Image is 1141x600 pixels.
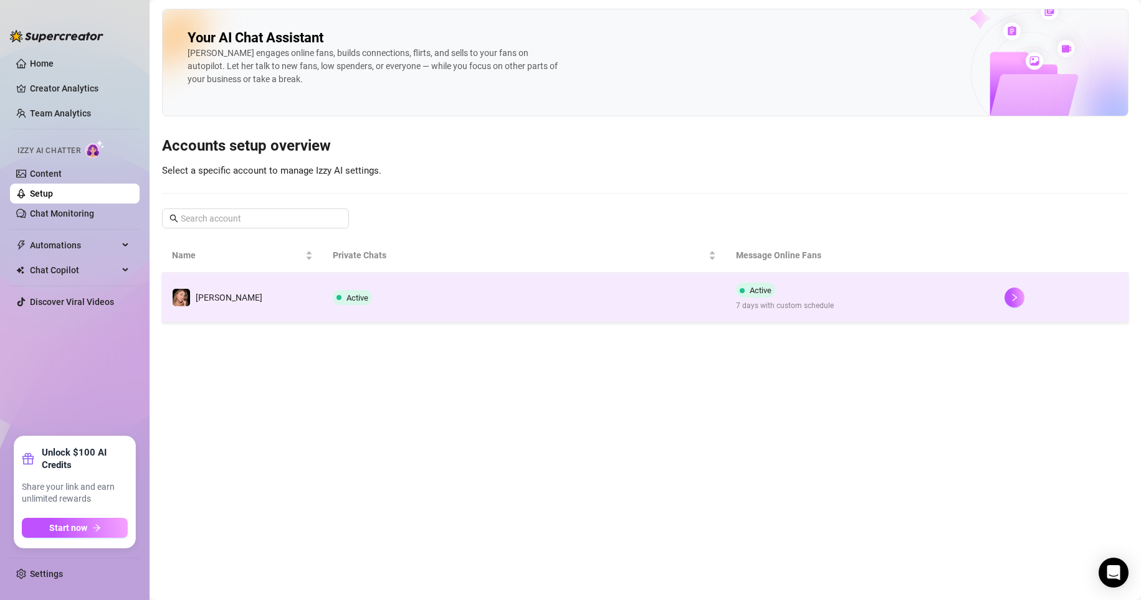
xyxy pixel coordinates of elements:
div: Open Intercom Messenger [1099,558,1129,588]
a: Settings [30,569,63,579]
span: Chat Copilot [30,260,118,280]
a: Creator Analytics [30,78,130,98]
span: Izzy AI Chatter [17,145,80,157]
span: gift [22,452,34,465]
span: Active [750,286,771,295]
a: Chat Monitoring [30,209,94,218]
strong: Unlock $100 AI Credits [42,446,128,471]
a: Discover Viral Videos [30,297,114,307]
span: [PERSON_NAME] [196,293,262,302]
button: Start nowarrow-right [22,518,128,538]
span: Share your link and earn unlimited rewards [22,481,128,505]
a: Home [30,59,54,68]
span: Name [172,248,303,262]
span: right [1010,293,1019,302]
span: Automations [30,235,118,255]
img: Chat Copilot [16,266,24,274]
a: Content [30,169,62,179]
div: [PERSON_NAME] engages online fans, builds connections, flirts, and sells to your fans on autopilo... [188,47,561,86]
span: arrow-right [92,523,101,532]
span: Select a specific account to manage Izzy AI settings. [162,165,381,176]
h3: Accounts setup overview [162,136,1129,156]
span: Private Chats [333,248,705,262]
button: right [1005,288,1024,307]
img: Anastasia [173,289,190,306]
th: Private Chats [323,238,725,273]
span: 7 days with custom schedule [736,300,834,312]
img: AI Chatter [85,140,105,158]
th: Message Online Fans [726,238,995,273]
span: Active [346,293,368,302]
input: Search account [181,212,332,225]
a: Setup [30,189,53,199]
img: logo-BBDzfeDw.svg [10,30,103,42]
a: Team Analytics [30,108,91,118]
span: search [169,214,178,223]
h2: Your AI Chat Assistant [188,29,323,47]
th: Name [162,238,323,273]
span: Start now [49,523,87,533]
span: thunderbolt [16,240,26,250]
